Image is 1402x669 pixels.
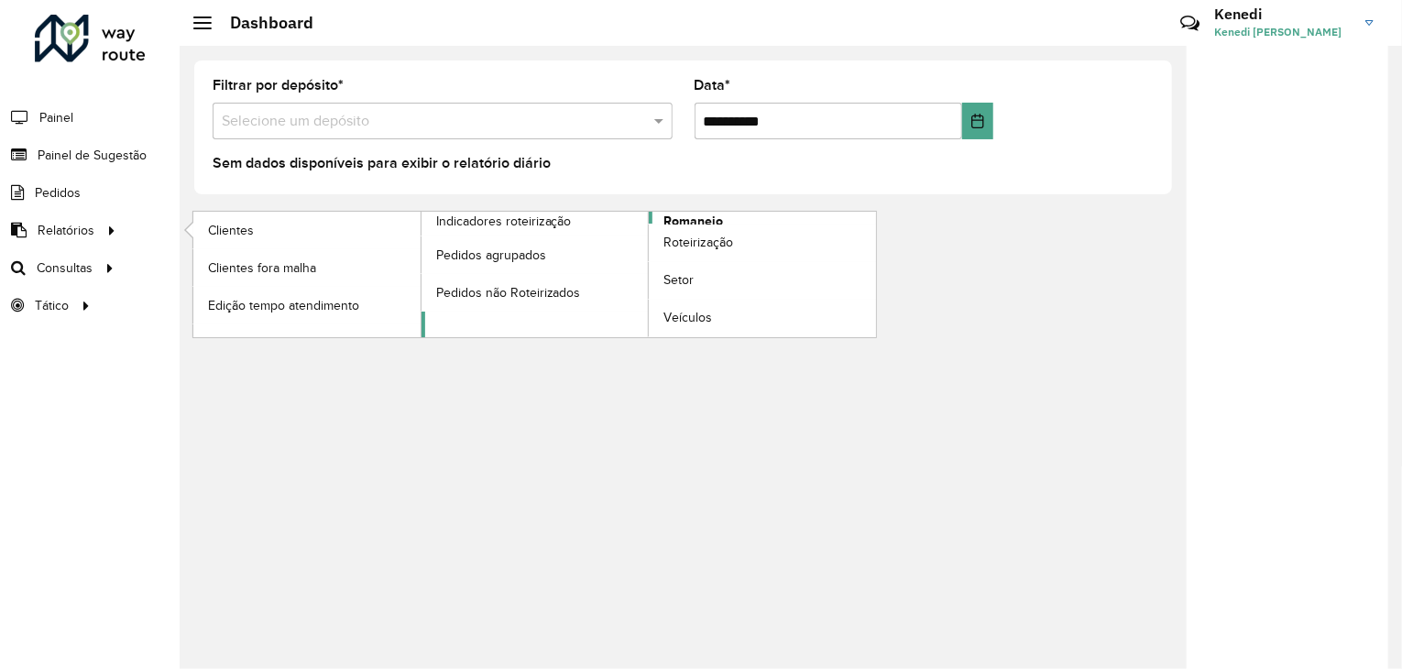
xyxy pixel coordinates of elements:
a: Veículos [649,300,876,336]
span: Veículos [663,308,712,327]
span: Pedidos não Roteirizados [436,283,581,302]
span: Pedidos agrupados [436,246,546,265]
span: Tático [35,296,69,315]
a: Edição tempo atendimento [193,287,421,324]
span: Setor [663,270,694,290]
span: Indicadores roteirização [436,212,572,231]
label: Sem dados disponíveis para exibir o relatório diário [213,152,551,174]
a: Pedidos não Roteirizados [422,274,649,311]
span: Edição tempo atendimento [208,296,359,315]
span: Clientes [208,221,254,240]
label: Data [695,74,731,96]
a: Setor [649,262,876,299]
a: Indicadores roteirização [193,212,649,337]
h3: Kenedi [1214,5,1352,23]
span: Roteirização [663,233,733,252]
span: Relatórios [38,221,94,240]
a: Clientes fora malha [193,249,421,286]
label: Filtrar por depósito [213,74,344,96]
a: Clientes [193,212,421,248]
a: Roteirização [649,225,876,261]
button: Choose Date [962,103,993,139]
span: Romaneio [663,212,723,231]
a: Contato Rápido [1170,4,1210,43]
span: Painel de Sugestão [38,146,147,165]
a: Romaneio [422,212,877,337]
a: Pedidos agrupados [422,236,649,273]
span: Painel [39,108,73,127]
span: Clientes fora malha [208,258,316,278]
h2: Dashboard [212,13,313,33]
span: Kenedi [PERSON_NAME] [1214,24,1352,40]
span: Pedidos [35,183,81,203]
span: Consultas [37,258,93,278]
